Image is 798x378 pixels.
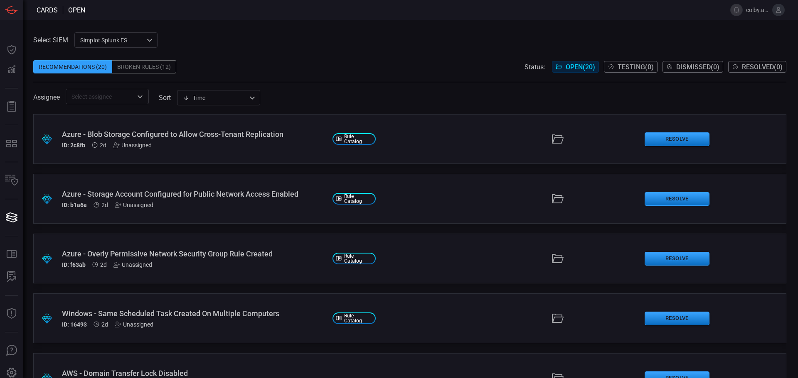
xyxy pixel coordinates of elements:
[2,134,22,154] button: MITRE - Detection Posture
[183,94,247,102] div: Time
[2,267,22,287] button: ALERT ANALYSIS
[728,61,786,73] button: Resolved(0)
[33,93,60,101] span: Assignee
[62,142,85,149] h5: ID: 2c8fb
[2,97,22,117] button: Reports
[344,313,372,323] span: Rule Catalog
[2,171,22,190] button: Inventory
[663,61,723,73] button: Dismissed(0)
[62,130,326,139] div: Azure - Blob Storage Configured to Allow Cross-Tenant Replication
[2,244,22,264] button: Rule Catalog
[645,192,709,206] button: Resolve
[37,6,58,14] span: Cards
[101,321,108,328] span: Sep 29, 2025 6:46 AM
[113,142,152,149] div: Unassigned
[134,91,146,102] button: Open
[33,36,68,44] label: Select SIEM
[62,309,326,318] div: Windows - Same Scheduled Task Created On Multiple Computers
[115,202,153,208] div: Unassigned
[618,63,654,71] span: Testing ( 0 )
[113,261,152,268] div: Unassigned
[68,6,85,14] span: open
[62,249,326,258] div: Azure - Overly Permissive Network Security Group Rule Created
[33,60,112,73] div: Recommendations (20)
[344,134,372,144] span: Rule Catalog
[742,63,783,71] span: Resolved ( 0 )
[2,40,22,60] button: Dashboard
[2,304,22,324] button: Threat Intelligence
[112,60,176,73] div: Broken Rules (12)
[62,321,87,328] h5: ID: 16493
[552,61,599,73] button: Open(20)
[645,132,709,146] button: Resolve
[115,321,153,328] div: Unassigned
[676,63,719,71] span: Dismissed ( 0 )
[344,254,372,263] span: Rule Catalog
[2,60,22,80] button: Detections
[566,63,595,71] span: Open ( 20 )
[344,194,372,204] span: Rule Catalog
[645,252,709,266] button: Resolve
[62,190,326,198] div: Azure - Storage Account Configured for Public Network Access Enabled
[645,312,709,325] button: Resolve
[101,202,108,208] span: Sep 29, 2025 6:47 AM
[746,7,769,13] span: colby.austin
[100,261,107,268] span: Sep 29, 2025 6:47 AM
[100,142,106,149] span: Sep 29, 2025 6:47 AM
[80,36,144,44] p: Simplot Splunk ES
[604,61,658,73] button: Testing(0)
[62,369,326,378] div: AWS - Domain Transfer Lock Disabled
[2,207,22,227] button: Cards
[2,341,22,361] button: Ask Us A Question
[159,94,171,102] label: sort
[62,202,87,208] h5: ID: b1a6a
[525,63,545,71] span: Status:
[68,91,133,102] input: Select assignee
[62,261,86,268] h5: ID: f63ab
